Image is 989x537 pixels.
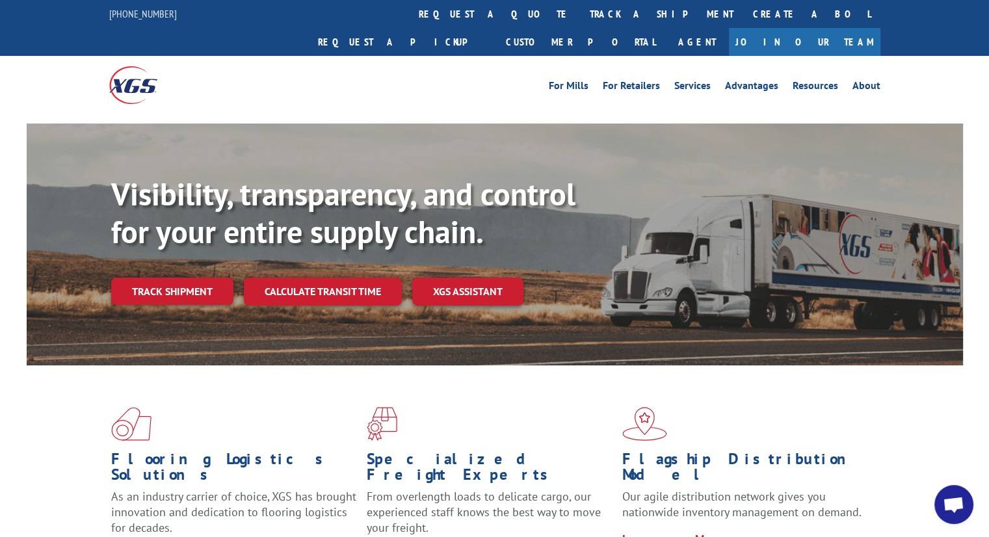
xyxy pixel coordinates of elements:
[111,174,575,252] b: Visibility, transparency, and control for your entire supply chain.
[244,278,402,306] a: Calculate transit time
[111,489,356,535] span: As an industry carrier of choice, XGS has brought innovation and dedication to flooring logistics...
[496,28,665,56] a: Customer Portal
[109,7,177,20] a: [PHONE_NUMBER]
[622,489,862,519] span: Our agile distribution network gives you nationwide inventory management on demand.
[308,28,496,56] a: Request a pickup
[412,278,523,306] a: XGS ASSISTANT
[111,407,152,441] img: xgs-icon-total-supply-chain-intelligence-red
[622,451,868,489] h1: Flagship Distribution Model
[111,278,233,305] a: Track shipment
[367,407,397,441] img: xgs-icon-focused-on-flooring-red
[622,407,667,441] img: xgs-icon-flagship-distribution-model-red
[367,451,613,489] h1: Specialized Freight Experts
[549,81,588,95] a: For Mills
[111,451,357,489] h1: Flooring Logistics Solutions
[603,81,660,95] a: For Retailers
[725,81,778,95] a: Advantages
[729,28,880,56] a: Join Our Team
[852,81,880,95] a: About
[665,28,729,56] a: Agent
[934,485,973,524] div: Open chat
[793,81,838,95] a: Resources
[674,81,711,95] a: Services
